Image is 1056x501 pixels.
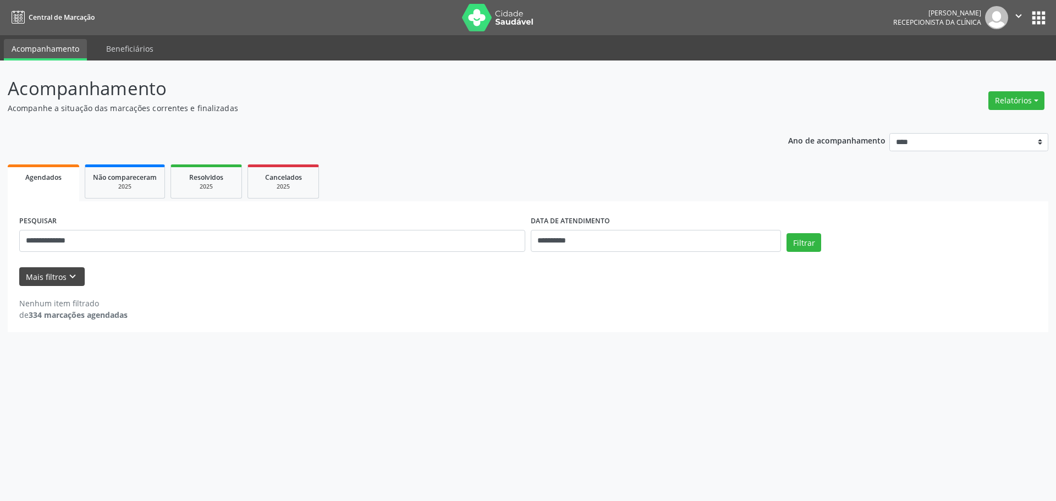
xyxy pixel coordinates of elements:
a: Acompanhamento [4,39,87,60]
a: Beneficiários [98,39,161,58]
img: img [985,6,1008,29]
div: 2025 [179,183,234,191]
span: Recepcionista da clínica [893,18,981,27]
button: Relatórios [988,91,1044,110]
div: de [19,309,128,321]
span: Não compareceram [93,173,157,182]
span: Cancelados [265,173,302,182]
p: Ano de acompanhamento [788,133,886,147]
strong: 334 marcações agendadas [29,310,128,320]
button: apps [1029,8,1048,27]
label: PESQUISAR [19,213,57,230]
button: Filtrar [787,233,821,252]
p: Acompanhe a situação das marcações correntes e finalizadas [8,102,736,114]
i: keyboard_arrow_down [67,271,79,283]
p: Acompanhamento [8,75,736,102]
div: 2025 [256,183,311,191]
a: Central de Marcação [8,8,95,26]
div: Nenhum item filtrado [19,298,128,309]
div: [PERSON_NAME] [893,8,981,18]
span: Resolvidos [189,173,223,182]
button: Mais filtroskeyboard_arrow_down [19,267,85,287]
span: Central de Marcação [29,13,95,22]
label: DATA DE ATENDIMENTO [531,213,610,230]
span: Agendados [25,173,62,182]
i:  [1013,10,1025,22]
div: 2025 [93,183,157,191]
button:  [1008,6,1029,29]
